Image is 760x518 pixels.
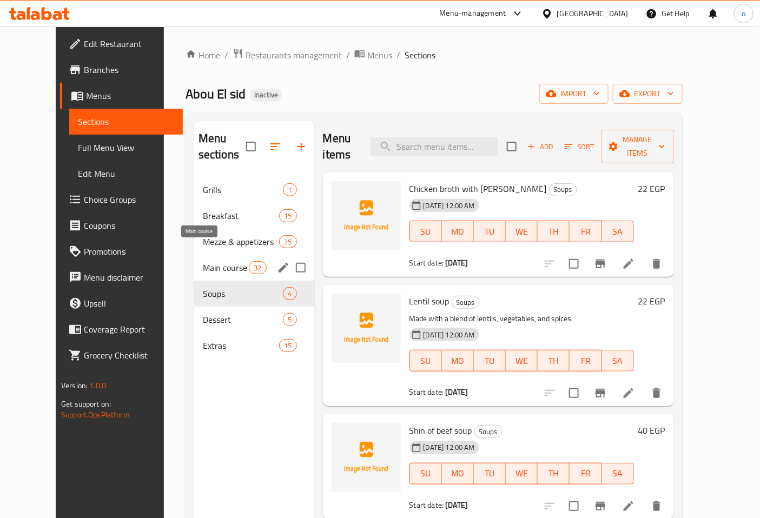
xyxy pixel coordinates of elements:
[446,353,470,369] span: MO
[475,426,502,438] span: Soups
[288,134,314,160] button: Add section
[84,193,174,206] span: Choice Groups
[194,229,314,255] div: Mezze & appetizers25
[538,463,570,484] button: TH
[194,333,314,358] div: Extras15
[186,49,220,62] a: Home
[538,221,570,242] button: TH
[323,130,358,163] h2: Menu items
[478,224,501,240] span: TU
[419,201,479,211] span: [DATE] 12:00 AM
[510,353,533,369] span: WE
[542,353,565,369] span: TH
[371,137,498,156] input: search
[419,442,479,453] span: [DATE] 12:00 AM
[558,138,602,155] span: Sort items
[409,312,634,326] p: Made with a blend of lentils, vegetables, and spices.
[283,183,296,196] div: items
[61,408,130,422] a: Support.OpsPlatform
[69,109,183,135] a: Sections
[742,8,745,19] span: o
[445,385,468,399] b: [DATE]
[414,466,438,481] span: SU
[539,84,609,104] button: import
[367,49,392,62] span: Menus
[506,463,538,484] button: WE
[283,185,296,195] span: 1
[474,463,506,484] button: TU
[622,257,635,270] a: Edit menu item
[409,181,547,197] span: Chicken broth with [PERSON_NAME]
[84,271,174,284] span: Menu disclaimer
[510,466,533,481] span: WE
[610,133,665,160] span: Manage items
[279,209,296,222] div: items
[246,49,342,62] span: Restaurants management
[279,235,296,248] div: items
[203,313,283,326] span: Dessert
[186,48,683,62] nav: breadcrumb
[78,167,174,180] span: Edit Menu
[60,83,183,109] a: Menus
[203,209,279,222] span: Breakfast
[644,251,670,277] button: delete
[60,264,183,290] a: Menu disclaimer
[194,172,314,363] nav: Menu sections
[61,397,111,411] span: Get support on:
[60,31,183,57] a: Edit Restaurant
[606,353,630,369] span: SA
[84,37,174,50] span: Edit Restaurant
[602,130,674,163] button: Manage items
[574,466,597,481] span: FR
[587,380,613,406] button: Branch-specific-item
[523,138,558,155] span: Add item
[606,466,630,481] span: SA
[249,261,266,274] div: items
[283,287,296,300] div: items
[506,221,538,242] button: WE
[409,293,450,309] span: Lentil soup
[452,296,479,309] span: Soups
[396,49,400,62] li: /
[275,260,292,276] button: edit
[474,221,506,242] button: TU
[89,378,106,393] span: 1.0.0
[445,256,468,270] b: [DATE]
[622,87,674,101] span: export
[557,8,629,19] div: [GEOGRAPHIC_DATA]
[587,251,613,277] button: Branch-specific-item
[84,297,174,310] span: Upsell
[602,221,634,242] button: SA
[60,316,183,342] a: Coverage Report
[563,495,585,517] span: Select to update
[570,221,602,242] button: FR
[332,181,401,250] img: Chicken broth with ozro
[60,290,183,316] a: Upsell
[548,87,600,101] span: import
[283,289,296,299] span: 4
[409,385,444,399] span: Start date:
[474,425,503,438] div: Soups
[280,211,296,221] span: 15
[414,224,438,240] span: SU
[542,224,565,240] span: TH
[563,382,585,404] span: Select to update
[84,245,174,258] span: Promotions
[542,466,565,481] span: TH
[405,49,435,62] span: Sections
[203,235,279,248] span: Mezze & appetizers
[570,350,602,371] button: FR
[446,224,470,240] span: MO
[86,89,174,102] span: Menus
[638,181,665,196] h6: 22 EGP
[565,141,594,153] span: Sort
[194,177,314,203] div: Grills1
[563,253,585,275] span: Select to update
[506,350,538,371] button: WE
[84,323,174,336] span: Coverage Report
[409,256,444,270] span: Start date:
[526,141,555,153] span: Add
[194,203,314,229] div: Breakfast15
[452,296,480,309] div: Soups
[474,350,506,371] button: TU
